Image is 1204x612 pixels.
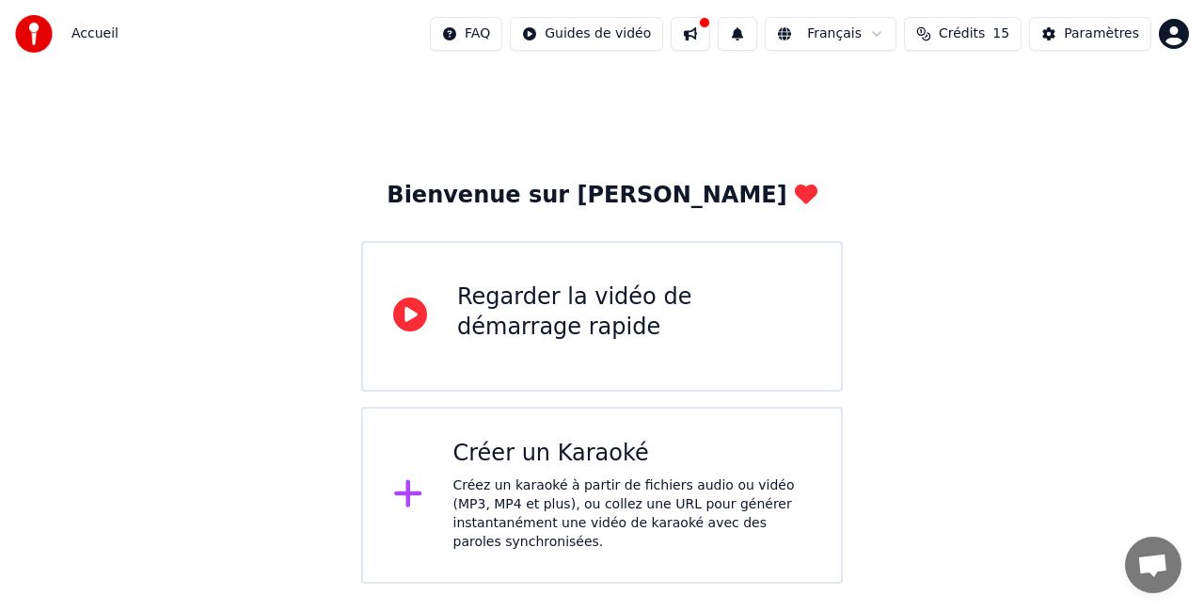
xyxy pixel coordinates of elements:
[992,24,1009,43] span: 15
[71,24,119,43] nav: breadcrumb
[387,181,816,211] div: Bienvenue sur [PERSON_NAME]
[453,439,812,469] div: Créer un Karaoké
[430,17,502,51] button: FAQ
[1064,24,1139,43] div: Paramètres
[15,15,53,53] img: youka
[1029,17,1151,51] button: Paramètres
[71,24,119,43] span: Accueil
[510,17,663,51] button: Guides de vidéo
[457,282,811,343] div: Regarder la vidéo de démarrage rapide
[939,24,985,43] span: Crédits
[453,476,812,552] div: Créez un karaoké à partir de fichiers audio ou vidéo (MP3, MP4 et plus), ou collez une URL pour g...
[1125,537,1181,593] a: Ouvrir le chat
[904,17,1022,51] button: Crédits15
